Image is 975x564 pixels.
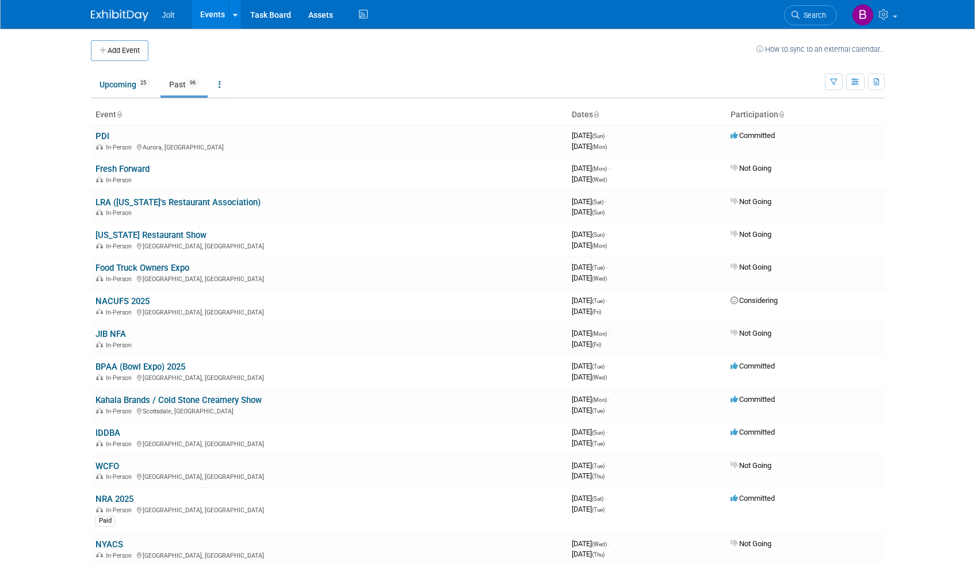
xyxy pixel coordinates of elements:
[756,45,885,53] a: How to sync to an external calendar...
[606,296,608,305] span: -
[800,11,826,20] span: Search
[592,473,605,479] span: (Thu)
[592,309,601,315] span: (Fri)
[606,428,608,436] span: -
[95,362,185,372] a: BPAA (Bowl Expo) 2025
[572,263,608,271] span: [DATE]
[731,461,771,470] span: Not Going
[567,105,726,125] th: Dates
[572,307,601,316] span: [DATE]
[96,209,103,215] img: In-Person Event
[572,494,607,502] span: [DATE]
[106,209,135,217] span: In-Person
[592,298,605,304] span: (Tue)
[91,74,158,95] a: Upcoming25
[95,307,563,316] div: [GEOGRAPHIC_DATA], [GEOGRAPHIC_DATA]
[95,329,126,339] a: JIB NFA
[778,110,784,119] a: Sort by Participation Type
[606,263,608,271] span: -
[96,507,103,512] img: In-Person Event
[96,440,103,446] img: In-Person Event
[572,550,605,558] span: [DATE]
[106,275,135,283] span: In-Person
[95,142,563,151] div: Aurora, [GEOGRAPHIC_DATA]
[95,539,123,550] a: NYACS
[609,539,610,548] span: -
[572,329,610,337] span: [DATE]
[731,362,775,370] span: Committed
[95,131,109,141] a: PDI
[592,463,605,469] span: (Tue)
[572,362,608,370] span: [DATE]
[137,79,150,87] span: 25
[95,406,563,415] div: Scottsdale, [GEOGRAPHIC_DATA]
[606,131,608,140] span: -
[592,541,607,547] span: (Wed)
[106,507,135,514] span: In-Person
[95,505,563,514] div: [GEOGRAPHIC_DATA], [GEOGRAPHIC_DATA]
[96,144,103,149] img: In-Person Event
[186,79,199,87] span: 96
[162,10,175,20] span: Jolt
[592,397,607,403] span: (Mon)
[106,374,135,382] span: In-Person
[592,177,607,183] span: (Wed)
[106,408,135,415] span: In-Person
[572,296,608,305] span: [DATE]
[106,552,135,559] span: In-Person
[572,230,608,239] span: [DATE]
[731,197,771,206] span: Not Going
[592,166,607,172] span: (Mon)
[116,110,122,119] a: Sort by Event Name
[106,342,135,349] span: In-Person
[572,340,601,348] span: [DATE]
[95,197,261,208] a: LRA ([US_STATE]'s Restaurant Association)
[592,232,605,238] span: (Sun)
[592,199,603,205] span: (Sat)
[106,144,135,151] span: In-Person
[731,428,775,436] span: Committed
[605,197,607,206] span: -
[572,439,605,447] span: [DATE]
[592,507,605,513] span: (Tue)
[96,473,103,479] img: In-Person Event
[572,241,607,250] span: [DATE]
[96,243,103,248] img: In-Person Event
[606,230,608,239] span: -
[572,175,607,183] span: [DATE]
[731,329,771,337] span: Not Going
[106,177,135,184] span: In-Person
[606,461,608,470] span: -
[572,461,608,470] span: [DATE]
[95,373,563,382] div: [GEOGRAPHIC_DATA], [GEOGRAPHIC_DATA]
[731,539,771,548] span: Not Going
[91,40,148,61] button: Add Event
[592,342,601,348] span: (Fri)
[95,395,262,405] a: Kahala Brands / Cold Stone Creamery Show
[592,331,607,337] span: (Mon)
[95,230,207,240] a: [US_STATE] Restaurant Show
[592,551,605,558] span: (Thu)
[606,362,608,370] span: -
[726,105,885,125] th: Participation
[96,408,103,413] img: In-Person Event
[731,263,771,271] span: Not Going
[592,408,605,414] span: (Tue)
[95,461,119,471] a: WCFO
[731,494,775,502] span: Committed
[592,374,607,381] span: (Wed)
[572,373,607,381] span: [DATE]
[95,494,133,504] a: NRA 2025
[572,539,610,548] span: [DATE]
[91,10,148,21] img: ExhibitDay
[592,496,603,502] span: (Sat)
[96,309,103,314] img: In-Person Event
[605,494,607,502] span: -
[106,243,135,250] span: In-Person
[96,275,103,281] img: In-Person Event
[609,329,610,337] span: -
[572,197,607,206] span: [DATE]
[731,296,778,305] span: Considering
[95,550,563,559] div: [GEOGRAPHIC_DATA], [GEOGRAPHIC_DATA]
[592,243,607,249] span: (Mon)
